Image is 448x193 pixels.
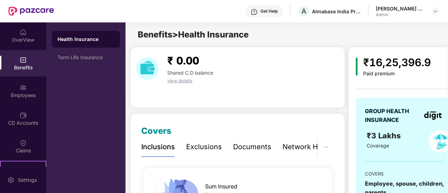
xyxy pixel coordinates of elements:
div: Admin [376,12,425,18]
span: Shared C.D balance [167,70,213,76]
div: Network Hospitals [283,142,344,152]
div: Inclusions [141,142,175,152]
img: svg+xml;base64,PHN2ZyBpZD0iQ2xhaW0iIHhtbG5zPSJodHRwOi8vd3d3LnczLm9yZy8yMDAwL3N2ZyIgd2lkdGg9IjIwIi... [20,139,27,146]
div: Get Help [260,8,278,14]
div: Health Insurance [57,36,114,43]
img: svg+xml;base64,PHN2ZyBpZD0iSGVscC0zMngzMiIgeG1sbnM9Imh0dHA6Ly93d3cudzMub3JnLzIwMDAvc3ZnIiB3aWR0aD... [251,8,258,15]
img: svg+xml;base64,PHN2ZyBpZD0iU2V0dGluZy0yMHgyMCIgeG1sbnM9Imh0dHA6Ly93d3cudzMub3JnLzIwMDAvc3ZnIiB3aW... [7,177,14,184]
img: svg+xml;base64,PHN2ZyBpZD0iQ0RfQWNjb3VudHMiIGRhdGEtbmFtZT0iQ0QgQWNjb3VudHMiIHhtbG5zPSJodHRwOi8vd3... [20,112,27,119]
div: GROUP HEALTH INSURANCE [365,107,422,124]
button: ellipsis [318,137,334,157]
img: svg+xml;base64,PHN2ZyBpZD0iQmVuZWZpdHMiIHhtbG5zPSJodHRwOi8vd3d3LnczLm9yZy8yMDAwL3N2ZyIgd2lkdGg9Ij... [20,56,27,63]
span: A [301,7,306,15]
span: view details [167,78,192,83]
img: insurerLogo [424,111,442,120]
span: ₹3 Lakhs [367,131,403,140]
div: Exclusions [186,142,222,152]
div: Settings [16,177,39,184]
img: download [136,57,159,80]
img: svg+xml;base64,PHN2ZyBpZD0iSG9tZSIgeG1sbnM9Imh0dHA6Ly93d3cudzMub3JnLzIwMDAvc3ZnIiB3aWR0aD0iMjAiIG... [20,29,27,36]
img: New Pazcare Logo [8,7,54,16]
div: ₹16,25,396.9 [363,54,431,71]
span: Coverage [367,143,389,149]
div: Almabase India Private Limited [312,8,361,15]
div: [PERSON_NAME] C Mastikatte [376,5,425,12]
div: COVERS [365,170,444,177]
div: Documents [233,142,271,152]
span: ₹ 0.00 [167,54,199,67]
span: ellipsis [324,145,328,150]
img: svg+xml;base64,PHN2ZyBpZD0iRW1wbG95ZWVzIiB4bWxucz0iaHR0cDovL3d3dy53My5vcmcvMjAwMC9zdmciIHdpZHRoPS... [20,84,27,91]
div: Paid premium [363,71,431,77]
div: Term Life Insurance [57,55,114,60]
img: icon [356,58,358,75]
span: Covers [141,126,171,136]
img: svg+xml;base64,PHN2ZyBpZD0iRHJvcGRvd24tMzJ4MzIiIHhtbG5zPSJodHRwOi8vd3d3LnczLm9yZy8yMDAwL3N2ZyIgd2... [433,8,438,14]
span: Benefits > Health Insurance [138,29,249,40]
span: Sum Insured [205,182,237,191]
